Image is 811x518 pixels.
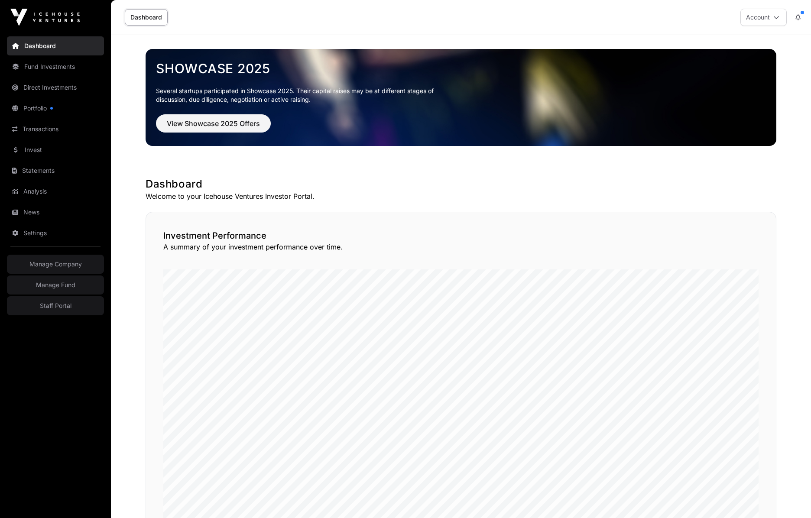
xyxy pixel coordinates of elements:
[7,223,104,243] a: Settings
[156,87,447,104] p: Several startups participated in Showcase 2025. Their capital raises may be at different stages o...
[156,61,766,76] a: Showcase 2025
[163,230,759,242] h2: Investment Performance
[7,99,104,118] a: Portfolio
[7,203,104,222] a: News
[156,114,271,133] button: View Showcase 2025 Offers
[768,476,811,518] iframe: Chat Widget
[7,140,104,159] a: Invest
[7,120,104,139] a: Transactions
[7,161,104,180] a: Statements
[146,49,776,146] img: Showcase 2025
[167,118,260,129] span: View Showcase 2025 Offers
[163,242,759,252] p: A summary of your investment performance over time.
[7,182,104,201] a: Analysis
[7,78,104,97] a: Direct Investments
[7,296,104,315] a: Staff Portal
[156,123,271,132] a: View Showcase 2025 Offers
[7,255,104,274] a: Manage Company
[10,9,80,26] img: Icehouse Ventures Logo
[146,191,776,201] p: Welcome to your Icehouse Ventures Investor Portal.
[740,9,787,26] button: Account
[7,36,104,55] a: Dashboard
[7,57,104,76] a: Fund Investments
[125,9,168,26] a: Dashboard
[146,177,776,191] h1: Dashboard
[7,275,104,295] a: Manage Fund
